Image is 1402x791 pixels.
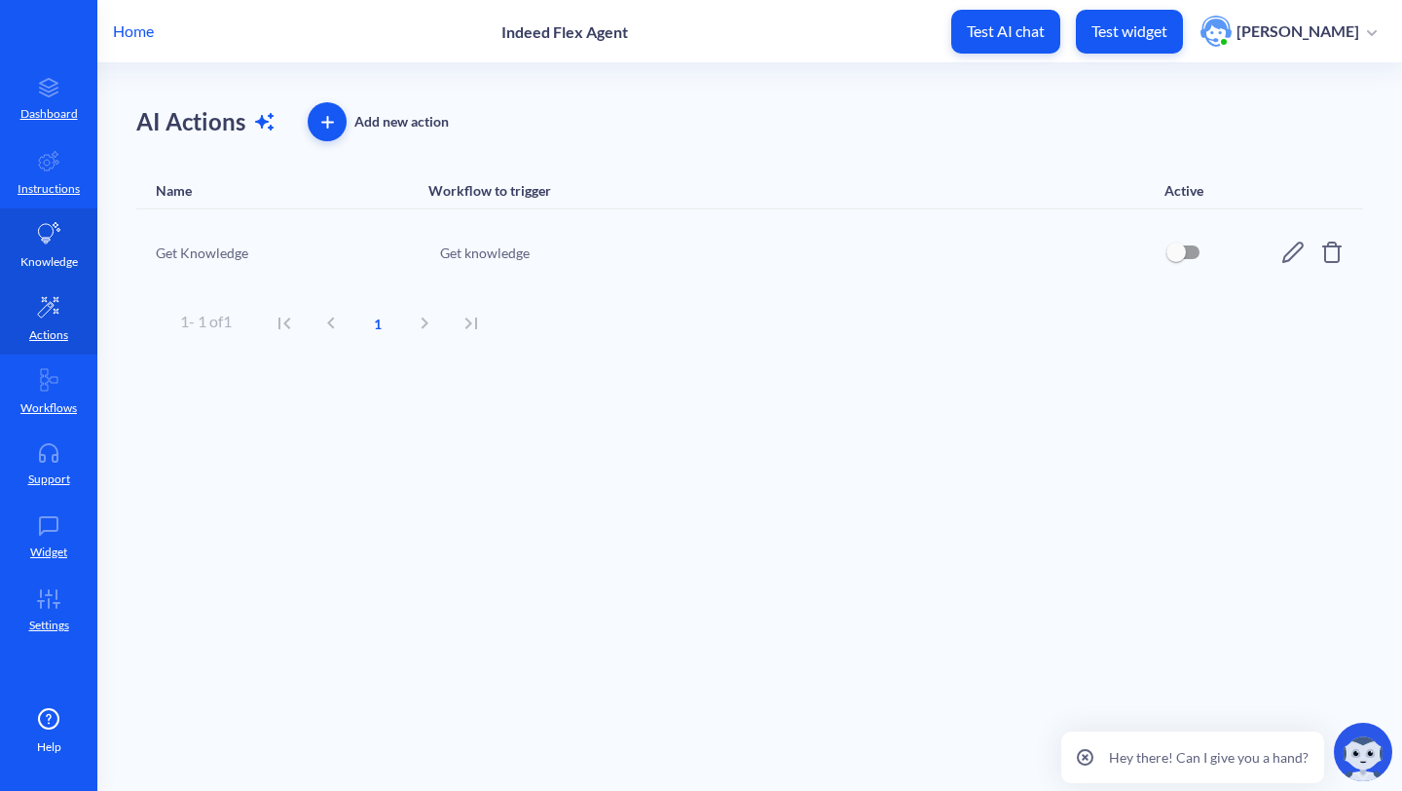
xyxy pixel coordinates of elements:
[20,253,78,271] p: Knowledge
[30,544,67,561] p: Widget
[440,243,1141,263] div: Get knowledge
[967,21,1045,41] p: Test AI chat
[156,182,192,199] div: Name
[29,326,68,344] p: Actions
[156,243,428,263] div: Get Knowledge
[1076,10,1183,54] button: Test widget
[29,617,69,634] p: Settings
[136,102,277,141] h1: AI Actions
[354,300,401,347] button: current
[354,314,401,334] span: 1
[1191,14,1386,49] button: user photo[PERSON_NAME]
[1236,20,1359,42] p: [PERSON_NAME]
[1109,747,1309,768] p: Hey there! Can I give you a hand?
[1164,182,1203,199] div: Active
[951,10,1060,54] button: Test AI chat
[18,180,80,198] p: Instructions
[113,19,154,43] p: Home
[1334,723,1392,781] img: copilot-icon.svg
[354,110,449,133] div: Add new action
[501,22,628,41] p: Indeed Flex Agent
[20,105,78,123] p: Dashboard
[37,738,61,756] span: Help
[1200,16,1232,47] img: user photo
[428,182,551,199] div: Workflow to trigger
[20,399,77,417] p: Workflows
[180,312,232,330] span: 1 - 1 of 1
[28,471,70,488] p: Support
[1091,21,1167,41] p: Test widget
